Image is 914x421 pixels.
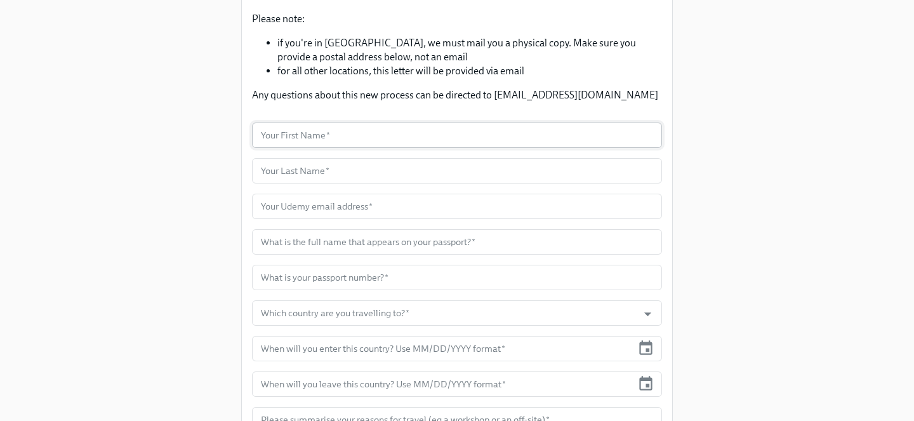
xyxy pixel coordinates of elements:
button: Open [638,304,658,324]
p: Please note: [252,12,662,26]
li: if you're in [GEOGRAPHIC_DATA], we must mail you a physical copy. Make sure you provide a postal ... [277,36,662,64]
input: MM/DD/YYYY [252,371,632,397]
li: for all other locations, this letter will be provided via email [277,64,662,78]
input: MM/DD/YYYY [252,336,632,361]
p: Any questions about this new process can be directed to [EMAIL_ADDRESS][DOMAIN_NAME] [252,88,662,102]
